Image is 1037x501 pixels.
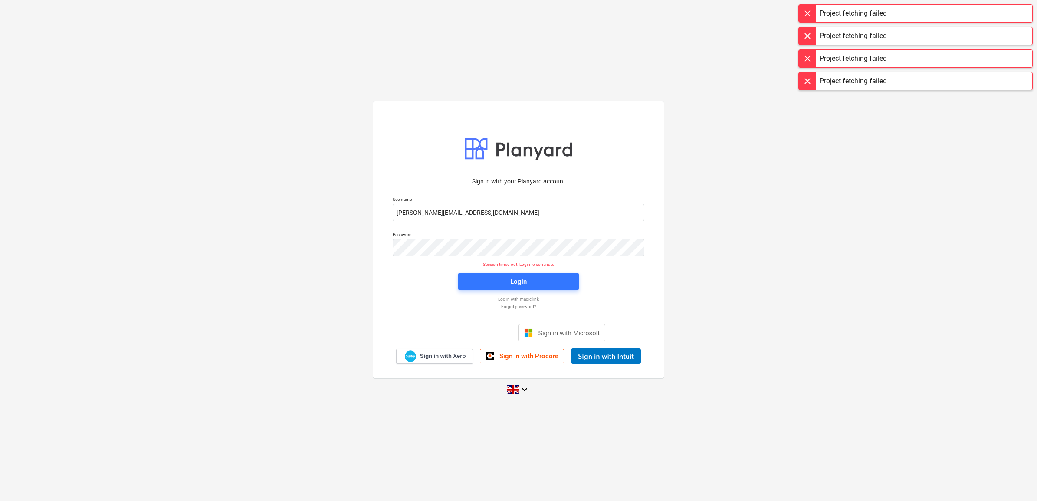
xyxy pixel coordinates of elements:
a: Log in with magic link [388,296,649,302]
span: Sign in with Xero [420,352,466,360]
input: Username [393,204,644,221]
i: keyboard_arrow_down [519,384,530,395]
img: Xero logo [405,350,416,362]
span: Sign in with Microsoft [538,329,600,337]
div: Project fetching failed [820,8,887,19]
p: Username [393,196,644,204]
p: Password [393,232,644,239]
p: Session timed out. Login to continue. [387,262,650,267]
div: Login [510,276,527,287]
div: Project fetching failed [820,31,887,41]
a: Forgot password? [388,304,649,309]
div: Project fetching failed [820,53,887,64]
p: Sign in with your Planyard account [393,177,644,186]
a: Sign in with Procore [480,349,564,363]
span: Sign in with Procore [499,352,558,360]
img: Microsoft logo [524,328,533,337]
a: Sign in with Xero [396,349,473,364]
iframe: Sign in with Google Button [427,323,516,342]
div: Project fetching failed [820,76,887,86]
button: Login [458,273,579,290]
